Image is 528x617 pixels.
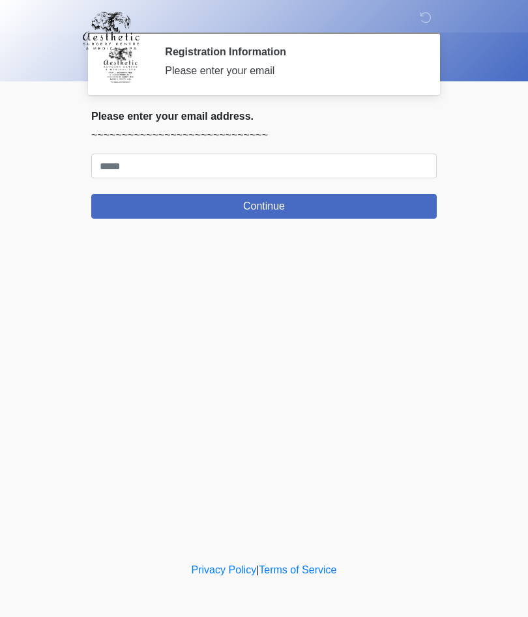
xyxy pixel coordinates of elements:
[91,194,437,219] button: Continue
[101,46,140,85] img: Agent Avatar
[91,110,437,122] h2: Please enter your email address.
[256,564,259,575] a: |
[165,63,417,79] div: Please enter your email
[192,564,257,575] a: Privacy Policy
[259,564,336,575] a: Terms of Service
[91,128,437,143] p: ~~~~~~~~~~~~~~~~~~~~~~~~~~~~~
[78,10,144,51] img: Aesthetic Surgery Centre, PLLC Logo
